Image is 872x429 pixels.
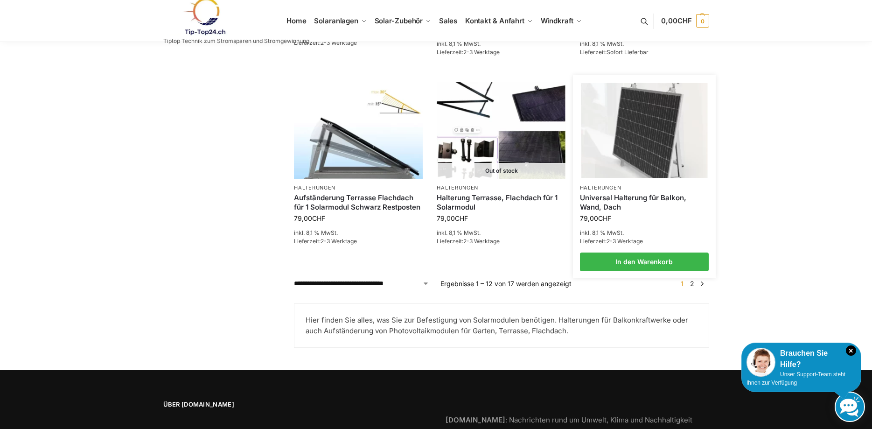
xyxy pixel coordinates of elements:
a: Seite 2 [688,280,697,288]
span: Lieferzeit: [580,238,643,245]
bdi: 79,00 [437,214,468,222]
p: inkl. 8,1 % MwSt. [437,229,565,237]
a: In den Warenkorb legen: „Universal Halterung für Balkon, Wand, Dach“ [580,253,709,271]
p: inkl. 8,1 % MwSt. [437,40,565,48]
img: Halterung-Terrasse Aufständerung [294,82,423,179]
a: Aufständerung Terrasse Flachdach für 1 Solarmodul Schwarz Restposten [294,193,423,211]
img: Befestigung Solarpaneele [581,83,707,178]
a: Halterungen [437,184,478,191]
bdi: 79,00 [580,214,611,222]
span: Kontakt & Anfahrt [465,16,524,25]
span: Windkraft [541,16,573,25]
a: 0,00CHF 0 [661,7,709,35]
strong: [DOMAIN_NAME] [446,415,505,424]
span: CHF [677,16,692,25]
span: Lieferzeit: [294,238,357,245]
p: Hier finden Sie alles, was Sie zur Befestigung von Solarmodulen benötigen. Halterungen für Balkon... [306,315,697,336]
p: Tiptop Technik zum Stromsparen und Stromgewinnung [163,38,309,44]
p: inkl. 8,1 % MwSt. [580,40,709,48]
p: inkl. 8,1 % MwSt. [580,229,709,237]
span: 0 [696,14,709,28]
a: [DOMAIN_NAME]: Nachrichten rund um Umwelt, Klima und Nachhaltigkeit [446,415,692,424]
span: 2-3 Werktage [463,49,500,56]
span: Solaranlagen [314,16,358,25]
span: CHF [598,214,611,222]
p: inkl. 8,1 % MwSt. [294,229,423,237]
span: Über [DOMAIN_NAME] [163,400,427,409]
span: CHF [455,214,468,222]
a: Universal Halterung für Balkon, Wand, Dach [580,193,709,211]
span: Lieferzeit: [437,49,500,56]
a: Halterung Terrasse, Flachdach für 1 Solarmodul [437,193,565,211]
span: Lieferzeit: [294,39,357,46]
span: Unser Support-Team steht Ihnen zur Verfügung [746,371,845,386]
span: CHF [312,214,325,222]
span: 2-3 Werktage [463,238,500,245]
span: 2-3 Werktage [607,238,643,245]
a: Out of stockHalterung Terrasse, Flachdach für 1 Solarmodul [437,82,565,179]
bdi: 79,00 [294,214,325,222]
img: Halterung Terrasse, Flachdach für 1 Solarmodul [437,82,565,179]
span: 2-3 Werktage [321,39,357,46]
a: Halterungen [294,184,335,191]
span: Solar-Zubehör [375,16,423,25]
a: → [698,279,705,288]
span: Sales [439,16,458,25]
nav: Produkt-Seitennummerierung [675,279,709,288]
span: Lieferzeit: [437,238,500,245]
div: Brauchen Sie Hilfe? [746,348,856,370]
span: 2-3 Werktage [321,238,357,245]
i: Schließen [846,345,856,356]
span: 0,00 [661,16,691,25]
select: Shop-Reihenfolge [294,279,429,288]
p: Ergebnisse 1 – 12 von 17 werden angezeigt [440,279,572,288]
img: Customer service [746,348,775,377]
span: Seite 1 [678,280,686,288]
a: Halterungen [580,184,621,191]
span: Lieferzeit: [580,49,649,56]
span: Sofort Lieferbar [607,49,649,56]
